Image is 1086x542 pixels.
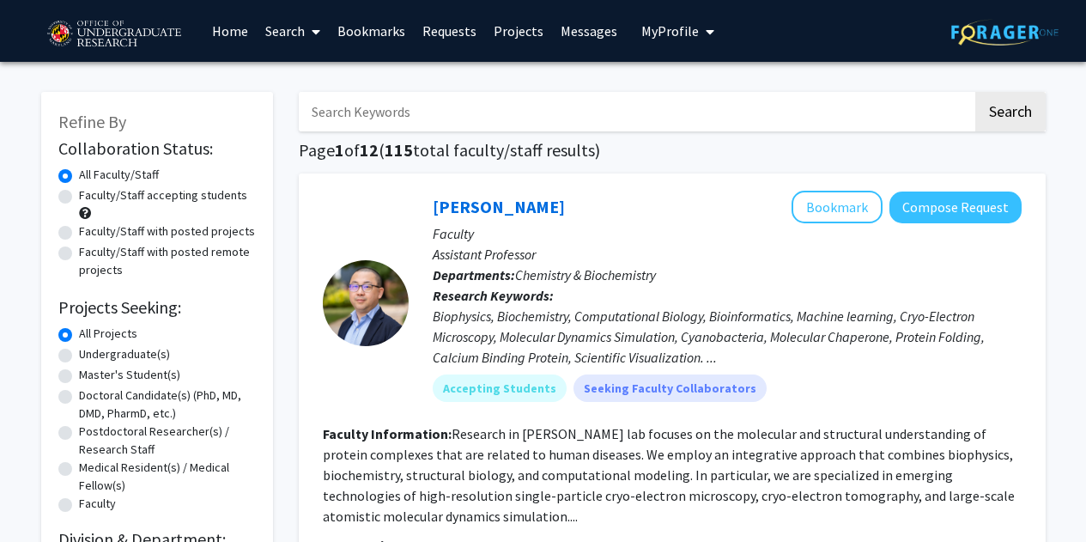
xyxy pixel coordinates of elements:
[329,1,414,61] a: Bookmarks
[79,222,255,241] label: Faculty/Staff with posted projects
[433,306,1022,368] div: Biophysics, Biochemistry, Computational Biology, Bioinformatics, Machine learning, Cryo-Electron ...
[360,139,379,161] span: 12
[203,1,257,61] a: Home
[79,166,159,184] label: All Faculty/Staff
[79,325,137,343] label: All Projects
[79,459,256,495] label: Medical Resident(s) / Medical Fellow(s)
[79,387,256,423] label: Doctoral Candidate(s) (PhD, MD, DMD, PharmD, etc.)
[257,1,329,61] a: Search
[573,375,767,402] mat-chip: Seeking Faculty Collaborators
[323,425,452,442] b: Faculty Information:
[433,266,515,283] b: Departments:
[433,244,1022,265] p: Assistant Professor
[641,22,699,40] span: My Profile
[433,223,1022,244] p: Faculty
[385,139,413,161] span: 115
[58,111,126,132] span: Refine By
[552,1,626,61] a: Messages
[58,297,256,318] h2: Projects Seeking:
[515,266,656,283] span: Chemistry & Biochemistry
[433,287,554,304] b: Research Keywords:
[79,243,256,279] label: Faculty/Staff with posted remote projects
[433,375,567,402] mat-chip: Accepting Students
[433,196,565,217] a: [PERSON_NAME]
[79,423,256,459] label: Postdoctoral Researcher(s) / Research Staff
[79,345,170,363] label: Undergraduate(s)
[975,92,1046,131] button: Search
[414,1,485,61] a: Requests
[323,425,1015,525] fg-read-more: Research in [PERSON_NAME] lab focuses on the molecular and structural understanding of protein co...
[79,495,116,513] label: Faculty
[485,1,552,61] a: Projects
[41,13,186,56] img: University of Maryland Logo
[299,92,973,131] input: Search Keywords
[299,140,1046,161] h1: Page of ( total faculty/staff results)
[58,138,256,159] h2: Collaboration Status:
[792,191,883,223] button: Add Yanxin Liu to Bookmarks
[79,186,247,204] label: Faculty/Staff accepting students
[335,139,344,161] span: 1
[951,19,1059,46] img: ForagerOne Logo
[79,366,180,384] label: Master's Student(s)
[889,192,1022,223] button: Compose Request to Yanxin Liu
